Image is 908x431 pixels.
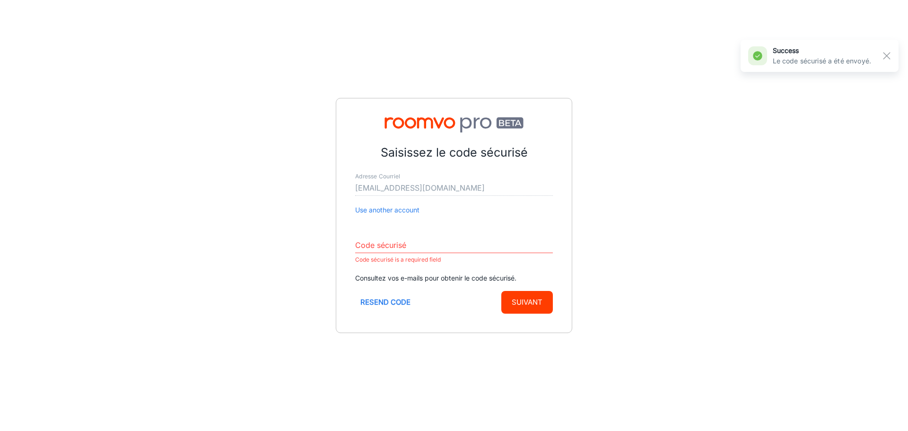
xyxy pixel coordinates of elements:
label: Adresse Courriel [355,173,400,181]
button: Resend code [355,291,416,314]
h6: success [773,45,872,56]
p: Code sécurisé is a required field [355,254,553,265]
button: Use another account [355,205,419,215]
p: Consultez vos e-mails pour obtenir le code sécurisé. [355,273,553,283]
input: Enter secure code [355,238,553,253]
input: myname@example.com [355,181,553,196]
p: Saisissez le code sécurisé [355,144,553,162]
button: Suivant [501,291,553,314]
p: Le code sécurisé a été envoyé. [773,56,872,66]
img: Roomvo PRO Beta [355,117,553,132]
